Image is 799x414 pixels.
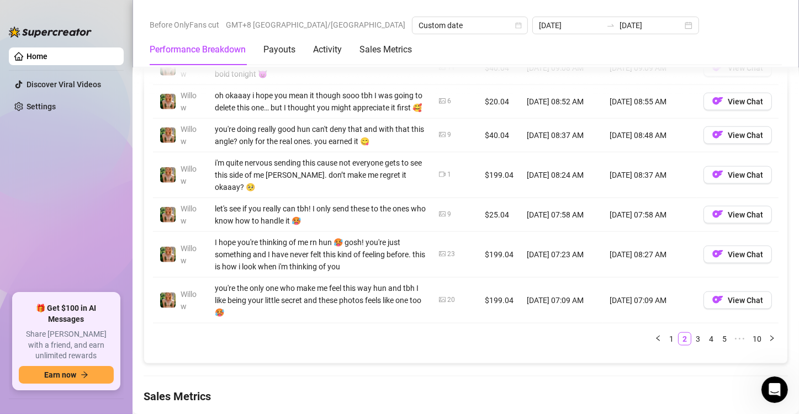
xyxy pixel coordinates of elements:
h2: 5 collections [11,65,210,78]
td: [DATE] 07:09 AM [603,278,697,323]
div: 9 [447,130,451,140]
button: OFView Chat [703,126,772,144]
h4: Sales Metrics [144,389,788,404]
img: OF [712,169,723,180]
span: View Chat [728,210,763,219]
div: 1 [447,169,451,180]
span: Willow [181,204,197,225]
p: Izzy - AI Chatter [11,153,197,165]
li: 1 [665,332,678,346]
p: Onboarding to Supercreator [11,110,197,122]
span: 13 articles [11,250,51,261]
a: OFView Chat [703,173,772,182]
a: OFView Chat [703,133,772,142]
li: 4 [705,332,718,346]
a: Discover Viral Videos [27,80,101,89]
input: End date [620,19,682,31]
span: Share [PERSON_NAME] with a friend, and earn unlimited rewards [19,329,114,362]
img: OF [712,248,723,259]
td: $40.04 [478,119,520,152]
td: $25.04 [478,198,520,232]
img: OF [712,62,723,73]
span: ••• [731,332,749,346]
input: Start date [539,19,602,31]
td: [DATE] 07:58 AM [603,198,697,232]
p: Learn about the Supercreator platform and its features [11,224,197,247]
div: 11 [447,62,455,73]
span: picture [439,98,446,104]
div: Activity [313,43,342,56]
span: picture [439,211,446,217]
li: 10 [749,332,765,346]
span: Home [16,340,39,348]
a: 4 [705,333,717,345]
div: Performance Breakdown [150,43,246,56]
div: you're the only one who make me feel this way hun and tbh I like being your little secret and the... [215,282,426,319]
span: Willow [181,164,197,185]
span: GMT+8 [GEOGRAPHIC_DATA]/[GEOGRAPHIC_DATA] [226,17,405,33]
button: Earn nowarrow-right [19,366,114,384]
div: i'm quite nervous sending this cause not everyone gets to see this side of me [PERSON_NAME]. don’... [215,157,426,193]
div: 20 [447,295,455,305]
button: OFView Chat [703,206,772,224]
li: Previous Page [652,332,665,346]
div: Close [194,4,214,24]
p: Getting Started [11,97,197,108]
span: Willow [181,91,197,112]
a: 1 [665,333,678,345]
div: 9 [447,209,451,220]
span: picture [439,131,446,138]
span: to [606,21,615,30]
iframe: Intercom live chat [761,376,788,403]
td: [DATE] 07:23 AM [520,232,603,278]
span: Custom date [419,17,521,34]
span: News [183,340,204,348]
span: picture [439,296,446,303]
button: OFView Chat [703,291,772,309]
img: OF [712,294,723,305]
img: Willow [160,293,176,308]
div: oh okaaay i hope you mean it though sooo tbh I was going to delete this one… but I thought you mi... [215,89,426,114]
span: 3 articles [11,181,47,193]
a: 2 [679,333,691,345]
span: View Chat [728,171,763,179]
div: I hope you're thinking of me rn hun 🥵 gosh! you're just something and I have never felt this kind... [215,236,426,273]
span: 13 articles [11,306,51,318]
div: you're doing really good hun can't deny that and with that this angle? only for the real ones. yo... [215,123,426,147]
span: View Chat [728,97,763,106]
button: Messages [55,312,110,357]
span: picture [439,251,446,257]
li: 3 [691,332,705,346]
a: Home [27,52,47,61]
span: video-camera [439,171,446,178]
span: left [655,335,662,342]
td: $20.04 [478,85,520,119]
li: Next 5 Pages [731,332,749,346]
p: Frequently Asked Questions [11,279,197,290]
div: let's see if you really can tbh! I only send these to the ones who know how to handle it 🥵 [215,203,426,227]
input: Search for help [7,29,214,50]
td: [DATE] 07:58 AM [520,198,603,232]
span: calendar [515,22,522,29]
a: OFView Chat [703,252,772,261]
a: Settings [27,102,56,111]
img: Willow [160,128,176,143]
img: OF [712,129,723,140]
td: [DATE] 08:48 AM [603,119,697,152]
td: [DATE] 08:27 AM [603,232,697,278]
p: CRM, Chatting and Management Tools [11,210,197,222]
div: Payouts [263,43,295,56]
td: [DATE] 08:37 AM [520,119,603,152]
button: OFView Chat [703,246,772,263]
td: $199.04 [478,278,520,323]
div: you know I don’t usually share this kind of thing… but I felt bold tonight 😈 [215,56,426,80]
td: [DATE] 09:09 AM [603,51,697,85]
td: [DATE] 08:37 AM [603,152,697,198]
img: Willow [160,247,176,262]
span: View Chat [728,131,763,140]
td: $199.04 [478,152,520,198]
div: 6 [447,96,451,107]
span: View Chat [728,296,763,305]
li: 2 [678,332,691,346]
span: swap-right [606,21,615,30]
